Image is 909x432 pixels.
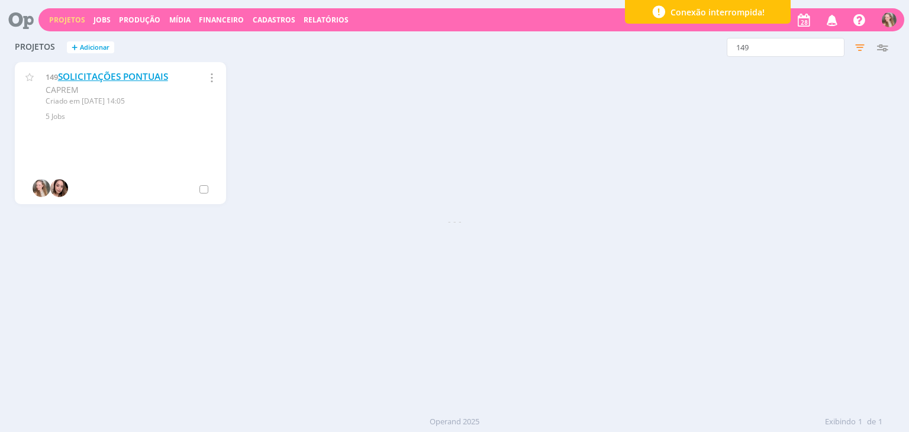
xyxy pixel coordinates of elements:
[671,6,765,18] span: Conexão interrompida!
[249,15,299,25] button: Cadastros
[46,111,212,122] div: 5 Jobs
[169,15,191,25] a: Mídia
[304,15,349,25] a: Relatórios
[9,215,900,227] div: - - -
[300,15,352,25] button: Relatórios
[46,84,79,95] span: CAPREM
[881,9,897,30] button: G
[90,15,114,25] button: Jobs
[72,41,78,54] span: +
[882,12,897,27] img: G
[58,70,168,83] a: SOLICITAÇÕES PONTUAIS
[46,72,58,82] span: 149
[33,179,50,197] img: G
[878,416,882,428] span: 1
[825,416,856,428] span: Exibindo
[49,15,85,25] a: Projetos
[119,15,160,25] a: Produção
[50,179,68,197] img: T
[46,96,185,107] div: Criado em [DATE] 14:05
[253,15,295,25] span: Cadastros
[15,42,55,52] span: Projetos
[867,416,876,428] span: de
[67,41,114,54] button: +Adicionar
[94,15,111,25] a: Jobs
[858,416,862,428] span: 1
[80,44,109,51] span: Adicionar
[199,15,244,25] a: Financeiro
[46,15,89,25] button: Projetos
[166,15,194,25] button: Mídia
[115,15,164,25] button: Produção
[727,38,844,57] input: Busca
[195,15,247,25] button: Financeiro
